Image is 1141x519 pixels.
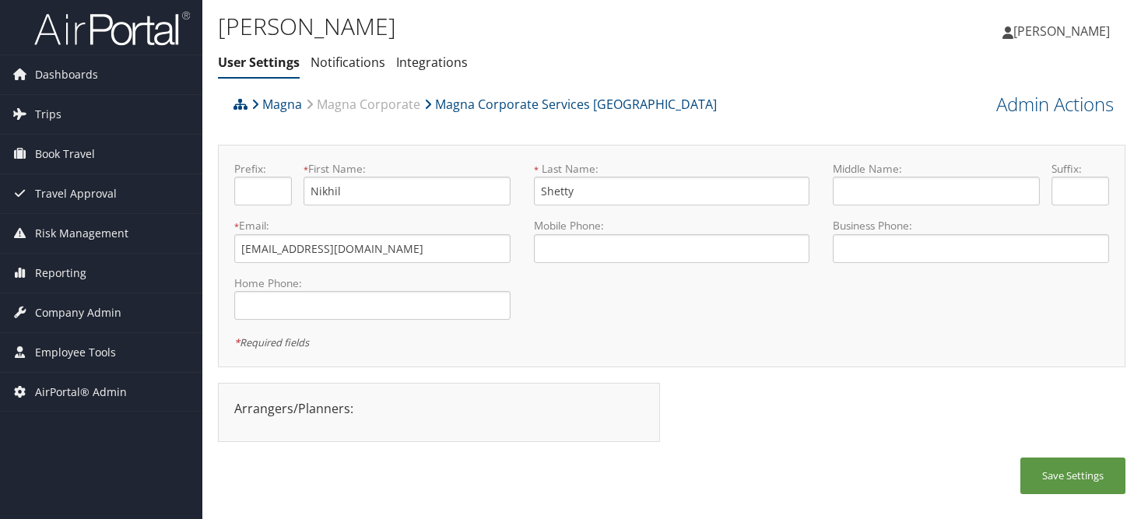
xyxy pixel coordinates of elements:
[251,89,302,120] a: Magna
[833,161,1040,177] label: Middle Name:
[234,218,511,233] label: Email:
[306,89,420,120] a: Magna Corporate
[534,161,810,177] label: Last Name:
[311,54,385,71] a: Notifications
[223,399,655,418] div: Arrangers/Planners:
[234,161,292,177] label: Prefix:
[218,54,300,71] a: User Settings
[35,293,121,332] span: Company Admin
[1013,23,1110,40] span: [PERSON_NAME]
[35,254,86,293] span: Reporting
[35,373,127,412] span: AirPortal® Admin
[996,91,1114,117] a: Admin Actions
[35,135,95,174] span: Book Travel
[424,89,717,120] a: Magna Corporate Services [GEOGRAPHIC_DATA]
[1020,458,1125,494] button: Save Settings
[304,161,511,177] label: First Name:
[218,10,823,43] h1: [PERSON_NAME]
[396,54,468,71] a: Integrations
[1002,8,1125,54] a: [PERSON_NAME]
[833,218,1109,233] label: Business Phone:
[35,214,128,253] span: Risk Management
[1051,161,1109,177] label: Suffix:
[35,174,117,213] span: Travel Approval
[35,333,116,372] span: Employee Tools
[34,10,190,47] img: airportal-logo.png
[35,95,61,134] span: Trips
[234,335,309,349] em: Required fields
[35,55,98,94] span: Dashboards
[234,275,511,291] label: Home Phone:
[534,218,810,233] label: Mobile Phone:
